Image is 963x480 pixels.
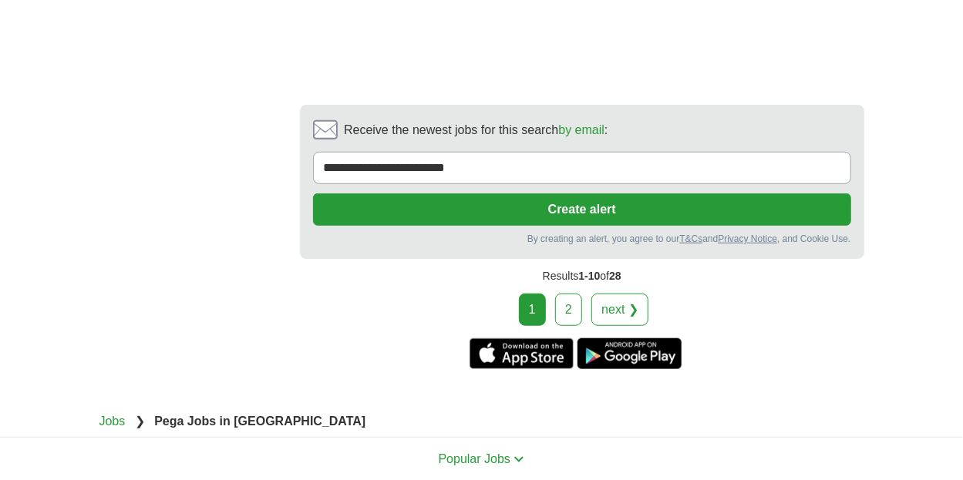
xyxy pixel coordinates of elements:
[154,415,365,428] strong: Pega Jobs in [GEOGRAPHIC_DATA]
[135,415,145,428] span: ❯
[577,338,682,369] a: Get the Android app
[519,294,546,326] div: 1
[513,456,524,463] img: toggle icon
[679,233,702,244] a: T&Cs
[609,270,621,282] span: 28
[470,338,574,369] a: Get the iPhone app
[591,294,648,326] a: next ❯
[313,193,850,226] button: Create alert
[344,121,608,139] span: Receive the newest jobs for this search :
[718,233,777,244] a: Privacy Notice
[578,270,600,282] span: 1-10
[558,123,604,136] a: by email
[300,259,864,294] div: Results of
[313,232,850,246] div: By creating an alert, you agree to our and , and Cookie Use.
[555,294,582,326] a: 2
[99,415,126,428] a: Jobs
[439,452,510,465] span: Popular Jobs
